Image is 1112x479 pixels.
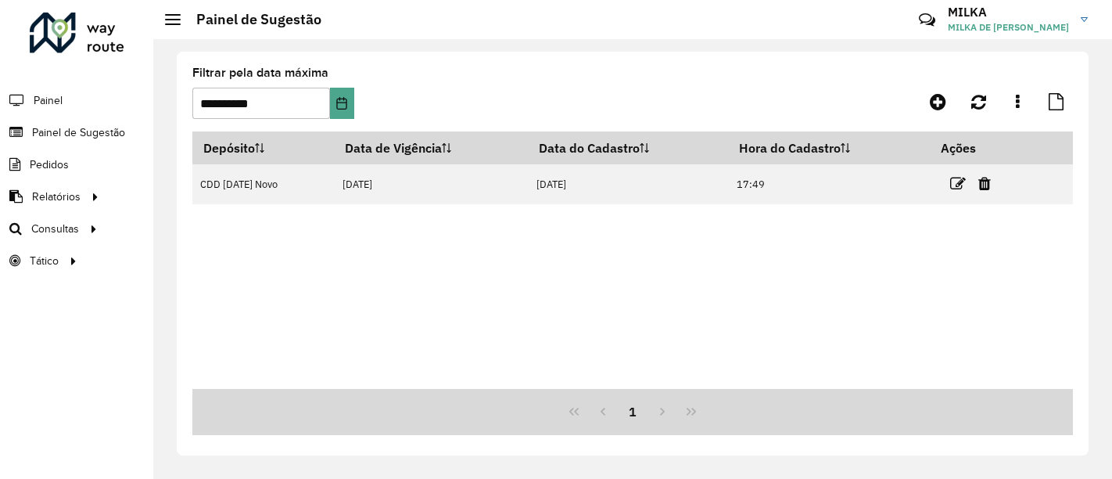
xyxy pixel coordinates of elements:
th: Hora do Cadastro [729,131,930,164]
td: [DATE] [529,164,729,204]
span: Tático [30,253,59,269]
button: 1 [618,397,647,427]
span: Relatórios [32,189,81,205]
td: 17:49 [729,164,930,204]
span: Consultas [31,221,79,237]
span: Painel de Sugestão [32,124,125,141]
th: Ações [930,131,1024,164]
th: Depósito [192,131,335,164]
a: Contato Rápido [910,3,944,37]
span: Painel [34,92,63,109]
td: [DATE] [335,164,529,204]
h2: Painel de Sugestão [181,11,321,28]
button: Choose Date [330,88,354,119]
th: Data de Vigência [335,131,529,164]
a: Excluir [978,173,991,194]
label: Filtrar pela data máxima [192,63,328,82]
th: Data do Cadastro [529,131,729,164]
h3: MILKA [948,5,1069,20]
a: Editar [950,173,966,194]
span: MILKA DE [PERSON_NAME] [948,20,1069,34]
td: CDD [DATE] Novo [192,164,335,204]
span: Pedidos [30,157,69,173]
